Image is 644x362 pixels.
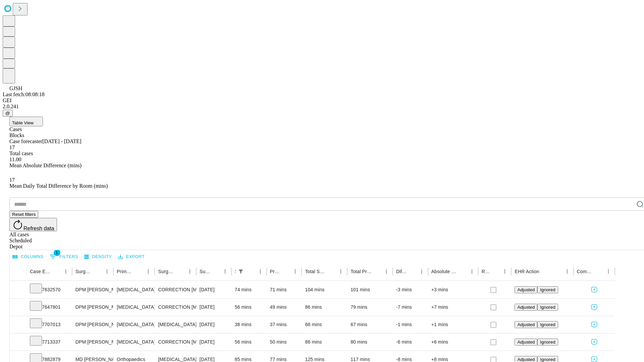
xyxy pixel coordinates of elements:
div: DPM [PERSON_NAME] [PERSON_NAME] [75,316,110,333]
span: 11.00 [9,157,21,162]
button: Expand [13,302,23,313]
button: Menu [336,267,345,276]
div: Surgery Name [158,269,175,274]
button: Adjusted [515,286,537,293]
span: GJSH [9,85,22,91]
div: +7 mins [431,299,475,316]
button: Expand [13,337,23,348]
div: -7 mins [396,299,425,316]
button: Menu [256,267,265,276]
button: Sort [93,267,102,276]
div: 86 mins [305,334,344,351]
span: Ignored [540,322,555,327]
div: 50 mins [270,334,299,351]
div: 56 mins [235,299,263,316]
button: @ [3,110,13,117]
div: 67 mins [351,316,389,333]
div: [MEDICAL_DATA] [117,316,151,333]
button: Menu [417,267,426,276]
span: Total cases [9,150,33,156]
button: Sort [211,267,220,276]
button: Menu [562,267,572,276]
button: Sort [52,267,61,276]
button: Ignored [537,321,558,328]
button: Sort [176,267,185,276]
button: Menu [220,267,230,276]
div: 68 mins [305,316,344,333]
button: Menu [185,267,195,276]
div: 37 mins [270,316,299,333]
div: Total Scheduled Duration [305,269,326,274]
button: Menu [500,267,509,276]
div: [MEDICAL_DATA] COMPLETE EXCISION 5TH [MEDICAL_DATA] HEAD [158,316,193,333]
div: 71 mins [270,281,299,298]
button: Expand [13,319,23,331]
button: Sort [327,267,336,276]
button: Reset filters [9,211,38,218]
div: 74 mins [235,281,263,298]
div: [MEDICAL_DATA] [117,334,151,351]
span: Ignored [540,340,555,345]
span: Refresh data [23,226,54,231]
div: [DATE] [200,316,228,333]
span: 17 [9,177,15,183]
button: Expand [13,284,23,296]
div: -1 mins [396,316,425,333]
button: Adjusted [515,304,537,311]
button: Menu [102,267,112,276]
span: Mean Daily Total Difference by Room (mins) [9,183,108,189]
div: [DATE] [200,334,228,351]
div: DPM [PERSON_NAME] [PERSON_NAME] [75,334,110,351]
button: Adjusted [515,339,537,346]
span: Last fetch: 08:08:18 [3,92,45,97]
div: Difference [396,269,407,274]
button: Ignored [537,339,558,346]
span: Ignored [540,305,555,310]
button: Show filters [48,251,80,262]
span: Adjusted [517,322,535,327]
button: Refresh data [9,218,57,231]
div: Comments [577,269,594,274]
button: Sort [134,267,144,276]
div: [MEDICAL_DATA] [117,281,151,298]
div: [DATE] [200,281,228,298]
div: Primary Service [117,269,133,274]
button: Menu [144,267,153,276]
span: Adjusted [517,287,535,292]
span: Reset filters [12,212,36,217]
button: Menu [61,267,70,276]
div: 80 mins [351,334,389,351]
div: CORRECTION [MEDICAL_DATA], RESECTION [MEDICAL_DATA] BASE [158,299,193,316]
div: Surgery Date [200,269,210,274]
div: -3 mins [396,281,425,298]
div: CORRECTION [MEDICAL_DATA], RESECTION [MEDICAL_DATA] BASE [158,334,193,351]
button: Sort [594,267,604,276]
div: Total Predicted Duration [351,269,372,274]
div: +3 mins [431,281,475,298]
div: 101 mins [351,281,389,298]
button: Sort [281,267,290,276]
div: [DATE] [200,299,228,316]
div: CORRECTION [MEDICAL_DATA], [MEDICAL_DATA] [MEDICAL_DATA] [158,281,193,298]
div: +1 mins [431,316,475,333]
div: Surgeon Name [75,269,92,274]
span: Adjusted [517,340,535,345]
span: [DATE] - [DATE] [42,138,81,144]
div: +6 mins [431,334,475,351]
button: Menu [467,267,477,276]
div: -6 mins [396,334,425,351]
div: DPM [PERSON_NAME] [PERSON_NAME] [75,281,110,298]
button: Table View [9,117,43,126]
span: 1 [54,249,60,256]
div: GEI [3,98,641,104]
button: Density [83,252,114,262]
div: 7647801 [30,299,69,316]
span: Mean Absolute Difference (mins) [9,163,82,168]
div: 49 mins [270,299,299,316]
button: Sort [372,267,382,276]
div: 7632570 [30,281,69,298]
button: Export [116,252,146,262]
div: [MEDICAL_DATA] [117,299,151,316]
button: Ignored [537,304,558,311]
